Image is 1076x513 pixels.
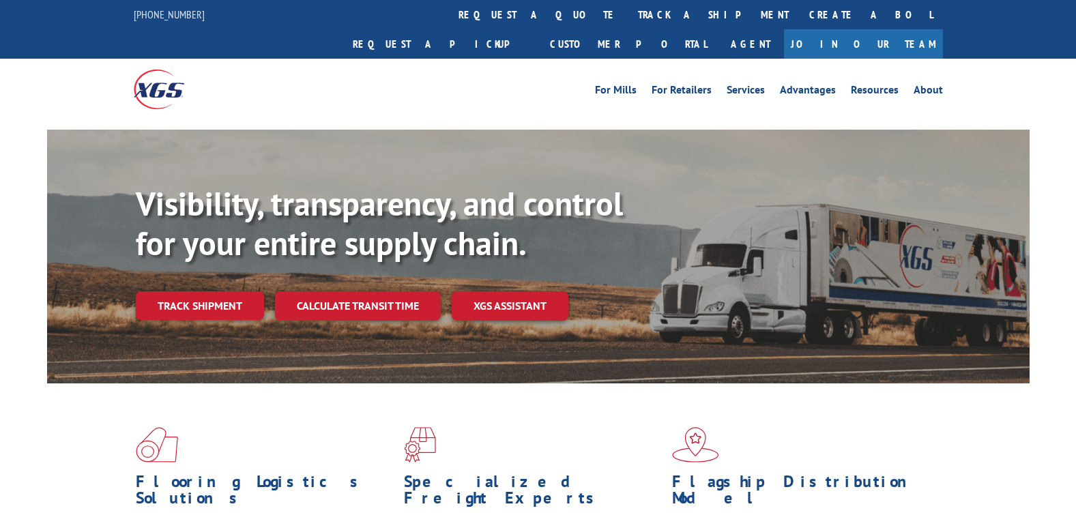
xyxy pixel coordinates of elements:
a: Advantages [780,85,836,100]
img: xgs-icon-focused-on-flooring-red [404,427,436,463]
img: xgs-icon-total-supply-chain-intelligence-red [136,427,178,463]
h1: Flagship Distribution Model [672,473,930,513]
a: Services [727,85,765,100]
a: Join Our Team [784,29,943,59]
a: [PHONE_NUMBER] [134,8,205,21]
a: About [914,85,943,100]
a: For Mills [595,85,637,100]
b: Visibility, transparency, and control for your entire supply chain. [136,182,623,264]
a: Agent [717,29,784,59]
h1: Flooring Logistics Solutions [136,473,394,513]
a: Resources [851,85,899,100]
a: Customer Portal [540,29,717,59]
a: Calculate transit time [275,291,441,321]
a: For Retailers [652,85,712,100]
a: XGS ASSISTANT [452,291,568,321]
h1: Specialized Freight Experts [404,473,662,513]
a: Track shipment [136,291,264,320]
a: Request a pickup [343,29,540,59]
img: xgs-icon-flagship-distribution-model-red [672,427,719,463]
